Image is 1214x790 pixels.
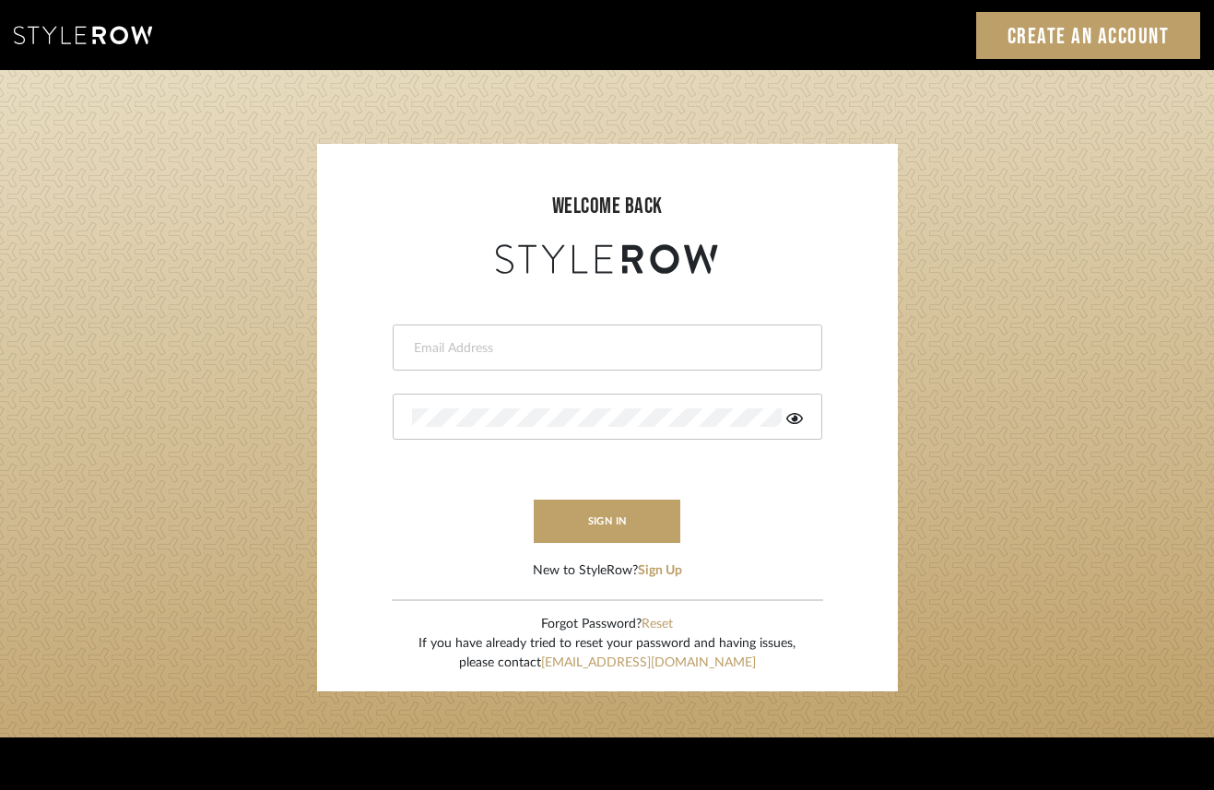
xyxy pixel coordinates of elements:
div: welcome back [336,190,879,223]
input: Email Address [412,339,798,358]
div: If you have already tried to reset your password and having issues, please contact [418,634,796,673]
a: [EMAIL_ADDRESS][DOMAIN_NAME] [541,656,756,669]
button: Reset [642,615,673,634]
div: Forgot Password? [418,615,796,634]
button: Sign Up [638,561,682,581]
div: New to StyleRow? [533,561,682,581]
a: Create an Account [976,12,1201,59]
button: sign in [534,500,681,543]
